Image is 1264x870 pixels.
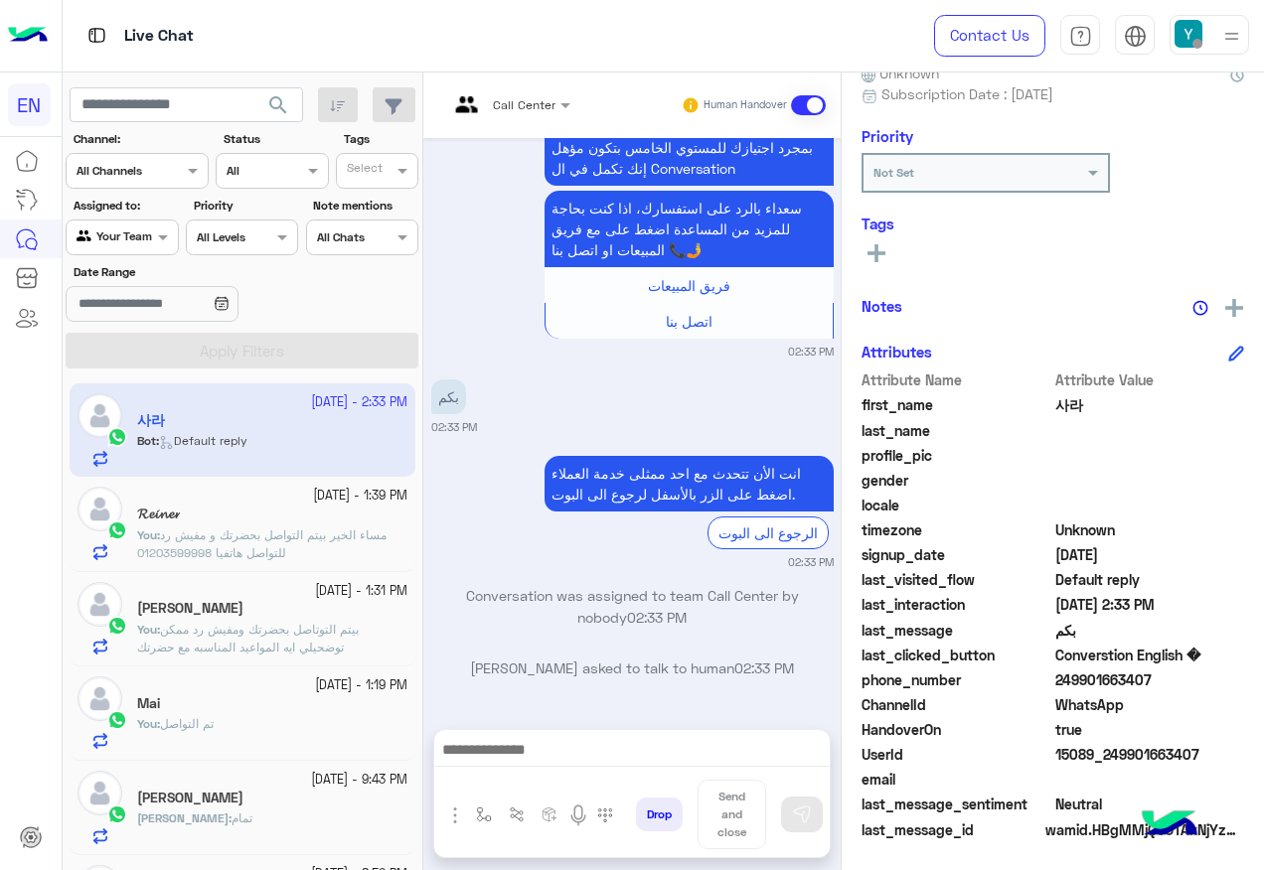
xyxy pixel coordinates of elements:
[1225,299,1243,317] img: add
[137,527,157,542] span: You
[66,333,418,368] button: Apply Filters
[137,810,232,825] b: :
[1055,744,1245,765] span: 15089_249901663407
[862,519,1051,540] span: timezone
[1055,569,1245,590] span: Default reply
[313,487,407,506] small: [DATE] - 1:39 PM
[1055,620,1245,641] span: بكم
[862,297,902,315] h6: Notes
[636,797,683,831] button: Drop
[934,15,1045,57] a: Contact Us
[862,445,1051,466] span: profile_pic
[1069,25,1092,48] img: tab
[862,544,1051,565] span: signup_date
[881,83,1053,104] span: Subscription Date : [DATE]
[468,798,501,831] button: select flow
[137,600,243,617] h5: Mariam Tareq
[1055,669,1245,690] span: 249901663407
[788,554,834,570] small: 02:33 PM
[137,810,229,825] span: [PERSON_NAME]
[862,470,1051,491] span: gender
[315,582,407,601] small: [DATE] - 1:31 PM
[862,620,1051,641] span: last_message
[74,263,296,281] label: Date Range
[78,771,122,815] img: defaultAdmin.png
[862,744,1051,765] span: UserId
[545,191,834,267] p: 8/10/2025, 2:33 PM
[862,594,1051,615] span: last_interaction
[137,622,359,654] span: بيتم التوتاصل بحضرتك ومفيش رد ممكن توضحيلي ايه المواعيد المناسبه مع حضرتك
[862,645,1051,665] span: last_clicked_button
[862,569,1051,590] span: last_visited_flow
[873,165,914,180] b: Not Set
[1175,20,1202,48] img: userImage
[534,798,566,831] button: create order
[862,369,1051,390] span: Attribute Name
[315,676,407,695] small: [DATE] - 1:19 PM
[698,780,766,849] button: Send and close
[137,622,157,637] span: You
[509,806,525,822] img: Trigger scenario
[8,15,48,57] img: Logo
[862,794,1051,814] span: last_message_sentiment
[107,804,127,824] img: WhatsApp
[648,277,730,294] span: فريق المبيعات
[862,63,939,83] span: Unknown
[107,710,127,730] img: WhatsApp
[74,130,207,148] label: Channel:
[431,379,466,414] p: 8/10/2025, 2:33 PM
[788,344,834,360] small: 02:33 PM
[344,130,416,148] label: Tags
[862,394,1051,415] span: first_name
[862,769,1051,790] span: email
[1060,15,1100,57] a: tab
[1124,25,1147,48] img: tab
[1055,544,1245,565] span: 2025-10-08T10:18:02.285Z
[545,456,834,511] p: 8/10/2025, 2:33 PM
[84,23,109,48] img: tab
[862,819,1041,840] span: last_message_id
[137,506,180,522] h5: 𝓡𝓮𝓲𝓷𝓮𝓻
[1192,300,1208,316] img: notes
[137,622,160,637] b: :
[476,806,492,822] img: select flow
[862,420,1051,441] span: last_name
[124,23,194,50] p: Live Chat
[566,803,590,827] img: send voice note
[137,695,160,712] h5: Mai
[137,527,387,560] span: مساء الخير بيتم التواصل بحضرتك و مفيش رد للتواصل هاتفيا 01203599998
[232,810,252,825] span: تمام
[862,127,913,145] h6: Priority
[137,716,160,731] b: :
[137,790,243,806] h5: abdulrhman fares
[1055,769,1245,790] span: null
[107,616,127,636] img: WhatsApp
[1055,794,1245,814] span: 0
[1045,819,1244,840] span: wamid.HBgMMjQ5OTAxNjYzNDA3FQIAEhggQUMxNjgyNTQyQTlCNjc2NDlFQkU0RkU4RDYyRUQwMjcA
[344,159,383,182] div: Select
[1055,719,1245,740] span: true
[1055,394,1245,415] span: 사라
[107,520,127,540] img: WhatsApp
[792,804,812,824] img: send message
[311,771,407,790] small: [DATE] - 9:43 PM
[1055,645,1245,665] span: Converstion English �
[708,516,829,549] div: الرجوع الى البوت
[862,669,1051,690] span: phone_number
[266,93,290,117] span: search
[224,130,326,148] label: Status
[160,716,214,731] span: تم التواصل
[862,215,1244,232] h6: Tags
[1055,694,1245,715] span: 2
[194,197,296,215] label: Priority
[704,97,787,113] small: Human Handover
[431,419,477,435] small: 02:33 PM
[1055,470,1245,491] span: null
[74,197,176,215] label: Assigned to:
[78,487,122,531] img: defaultAdmin.png
[734,659,794,676] span: 02:33 PM
[1219,24,1244,49] img: profile
[137,716,157,731] span: You
[443,803,467,827] img: send attachment
[254,87,303,130] button: search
